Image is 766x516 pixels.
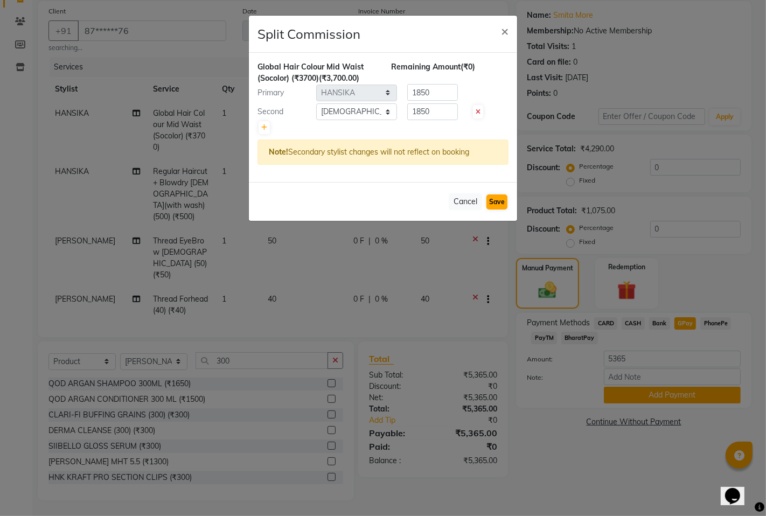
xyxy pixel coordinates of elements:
strong: Note! [269,147,288,157]
span: (₹3,700.00) [319,73,359,83]
button: Save [486,194,507,210]
div: Primary [249,87,316,99]
div: Second [249,106,316,117]
div: Secondary stylist changes will not reflect on booking [257,140,509,165]
span: (₹0) [461,62,475,72]
iframe: chat widget [721,473,755,505]
button: Cancel [449,193,482,210]
h4: Split Commission [257,24,360,44]
span: Global Hair Colour Mid Waist (Socolor) (₹3700) [257,62,364,83]
span: × [501,23,509,39]
span: Remaining Amount [391,62,461,72]
button: Close [492,16,517,46]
